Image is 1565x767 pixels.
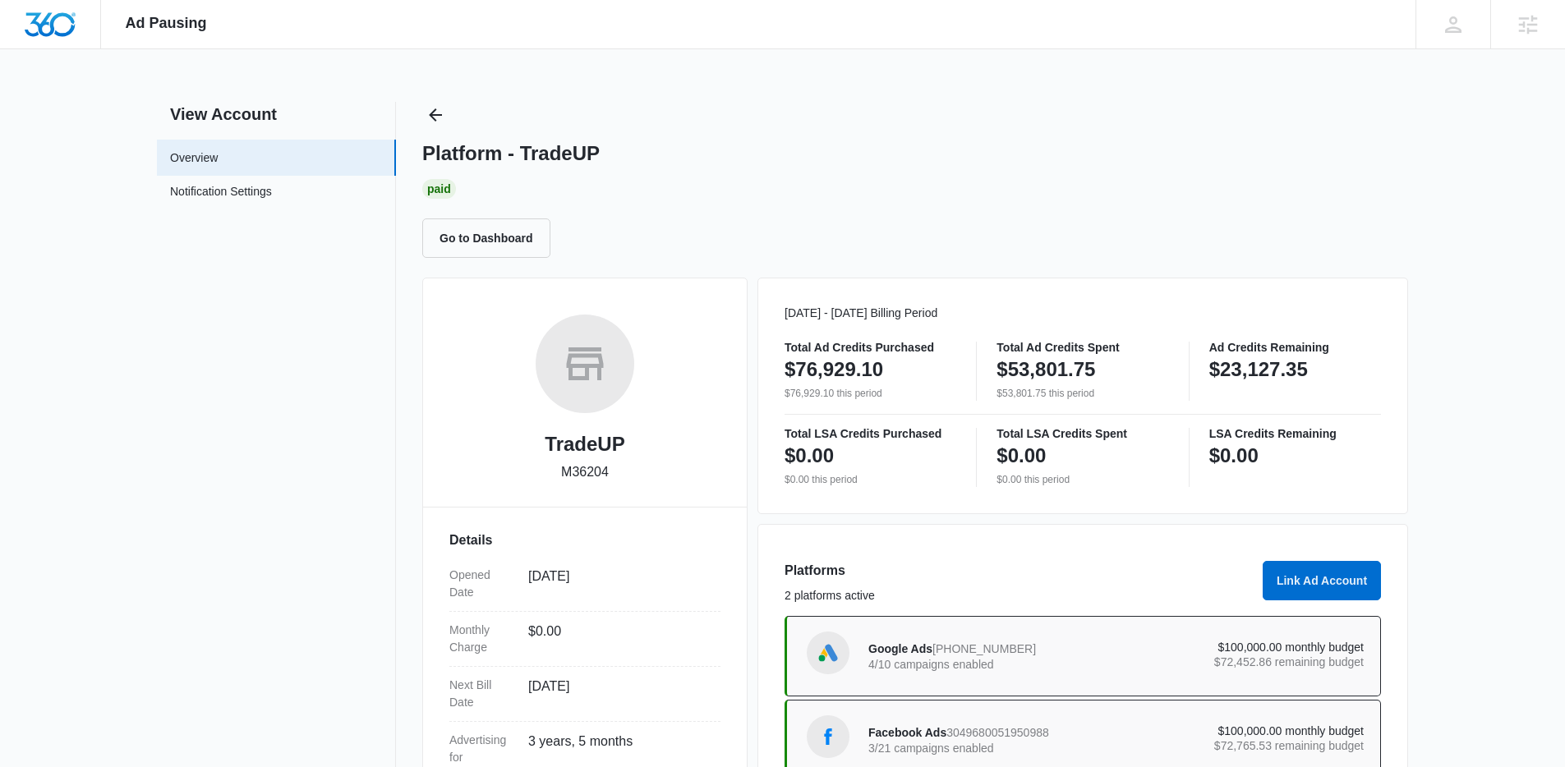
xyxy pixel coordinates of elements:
span: Google Ads [868,642,932,655]
a: Notification Settings [170,183,272,204]
dt: Monthly Charge [449,622,515,656]
span: Facebook Ads [868,726,946,739]
p: $0.00 this period [997,472,1168,487]
p: $0.00 this period [785,472,956,487]
img: Facebook Ads [816,724,840,749]
h1: Platform - TradeUP [422,141,600,166]
dd: [DATE] [528,567,707,601]
p: $53,801.75 this period [997,386,1168,401]
p: $72,452.86 remaining budget [1116,656,1365,668]
p: $76,929.10 [785,356,883,383]
dd: 3 years, 5 months [528,732,707,766]
dt: Next Bill Date [449,677,515,711]
button: Back [422,102,449,128]
p: [DATE] - [DATE] Billing Period [785,305,1381,322]
button: Go to Dashboard [422,218,550,258]
p: 2 platforms active [785,587,1253,604]
a: Overview [170,149,218,167]
p: $0.00 [1209,443,1259,469]
p: $100,000.00 monthly budget [1116,725,1365,737]
span: [PHONE_NUMBER] [932,642,1036,655]
div: Paid [422,179,456,199]
p: $23,127.35 [1209,356,1308,383]
p: $100,000.00 monthly budget [1116,641,1365,653]
span: Ad Pausing [126,15,207,32]
div: Next Bill Date[DATE] [449,667,720,722]
p: M36204 [561,462,609,482]
h2: View Account [157,102,396,126]
span: 3049680051950988 [946,726,1049,739]
p: $53,801.75 [997,356,1095,383]
div: Monthly Charge$0.00 [449,612,720,667]
p: Total LSA Credits Spent [997,428,1168,439]
p: Total Ad Credits Spent [997,342,1168,353]
p: $76,929.10 this period [785,386,956,401]
button: Link Ad Account [1263,561,1381,600]
p: 3/21 campaigns enabled [868,742,1116,754]
dt: Advertising for [449,732,515,766]
p: Total Ad Credits Purchased [785,342,956,353]
p: $72,765.53 remaining budget [1116,740,1365,751]
p: 4/10 campaigns enabled [868,659,1116,670]
h2: TradeUP [545,429,624,459]
dt: Opened Date [449,567,515,601]
p: $0.00 [997,443,1046,469]
img: Google Ads [816,641,840,665]
dd: [DATE] [528,677,707,711]
p: Total LSA Credits Purchased [785,428,956,439]
p: Ad Credits Remaining [1209,342,1381,353]
h3: Details [449,530,720,550]
a: Google AdsGoogle Ads[PHONE_NUMBER]4/10 campaigns enabled$100,000.00 monthly budget$72,452.86 rema... [785,616,1381,696]
p: LSA Credits Remaining [1209,428,1381,439]
dd: $0.00 [528,622,707,656]
a: Go to Dashboard [422,231,560,245]
p: $0.00 [785,443,834,469]
h3: Platforms [785,561,1253,581]
div: Opened Date[DATE] [449,557,720,612]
